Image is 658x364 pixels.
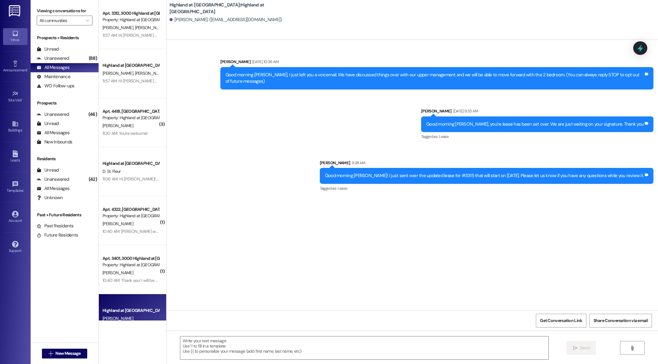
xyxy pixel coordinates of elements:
[103,17,159,23] div: Property: Highland at [GEOGRAPHIC_DATA]
[103,108,159,115] div: Apt. 4418, [GEOGRAPHIC_DATA] at [GEOGRAPHIC_DATA]
[31,212,99,218] div: Past + Future Residents
[103,160,159,167] div: Highland at [GEOGRAPHIC_DATA]
[630,346,634,351] i: 
[103,270,133,275] span: [PERSON_NAME]
[37,46,59,52] div: Unread
[103,221,133,226] span: [PERSON_NAME]
[103,78,640,84] div: 11:57 AM: Hi [PERSON_NAME] & [PERSON_NAME]! I wanted to see if you would like to remain opted in ...
[48,351,53,356] i: 
[37,64,69,71] div: All Messages
[103,70,135,76] span: [PERSON_NAME]
[103,278,207,283] div: 10:40 AM: Thank you! I will be by to get them this afternoon
[37,83,74,89] div: WO Follow-ups
[37,223,74,229] div: Past Residents
[350,160,365,166] div: 9:28 AM
[86,18,89,23] i: 
[251,59,279,65] div: [DATE] 10:36 AM
[31,35,99,41] div: Prospects + Residents
[103,229,574,234] div: 10:40 AM: [PERSON_NAME] went up to the fourth floor to see what that racket was and see that they...
[103,123,133,128] span: [PERSON_NAME]
[103,206,159,213] div: Apt. 4322, [GEOGRAPHIC_DATA] at [GEOGRAPHIC_DATA]
[37,120,59,127] div: Unread
[39,16,83,25] input: All communities
[37,195,63,201] div: Unknown
[37,232,78,238] div: Future Residents
[3,179,28,195] a: Templates •
[3,28,28,45] a: Inbox
[3,89,28,105] a: Site Visit •
[421,132,653,141] div: Tagged as:
[320,160,653,168] div: [PERSON_NAME]
[3,149,28,165] a: Leads
[135,70,165,76] span: [PERSON_NAME]
[226,72,644,85] div: Good morning [PERSON_NAME], I just left you a voicemail. We have discussed things over with our u...
[3,239,28,256] a: Support
[37,176,69,183] div: Unanswered
[103,176,612,182] div: 11:06 AM: Hi [PERSON_NAME]! Your application is approved and I wanted to touch base to confirm yo...
[439,134,449,139] span: Lease
[325,173,644,179] div: Good morning [PERSON_NAME]! I just sent over the updated lease for #3315 that will start on [DATE...
[573,346,578,351] i: 
[540,317,582,324] span: Get Conversation Link
[426,121,644,127] div: Good morning [PERSON_NAME], you're lease has been set over. We are just waiting on your signature...
[22,97,23,101] span: •
[103,62,159,69] div: Highland at [GEOGRAPHIC_DATA]
[135,25,165,30] span: [PERSON_NAME]
[452,108,478,114] div: [DATE] 9:33 AM
[37,74,70,80] div: Maintenance
[170,17,282,23] div: [PERSON_NAME]. ([EMAIL_ADDRESS][DOMAIN_NAME])
[103,131,148,136] div: 11:20 AM: You're welcome!
[103,169,121,174] span: D. St. Fleur
[170,2,292,15] b: Highland at [GEOGRAPHIC_DATA]: Highland at [GEOGRAPHIC_DATA]
[103,32,640,38] div: 11:57 AM: Hi [PERSON_NAME] & [PERSON_NAME]! I wanted to see if you would like to remain opted in ...
[589,314,652,328] button: Share Conversation via email
[55,350,80,357] span: New Message
[536,314,586,328] button: Get Conversation Link
[103,316,133,321] span: [PERSON_NAME]
[103,255,159,262] div: Apt. 3401, 3000 Highland at [GEOGRAPHIC_DATA]
[103,307,159,314] div: Highland at [GEOGRAPHIC_DATA]
[31,156,99,162] div: Residents
[103,213,159,219] div: Property: Highland at [GEOGRAPHIC_DATA]
[103,115,159,121] div: Property: Highland at [GEOGRAPHIC_DATA]
[338,186,347,191] span: Lease
[220,59,653,67] div: [PERSON_NAME]
[42,349,87,358] button: New Message
[37,55,69,62] div: Unanswered
[566,341,596,355] button: Send
[27,67,28,71] span: •
[31,100,99,106] div: Prospects
[37,167,59,173] div: Unread
[103,262,159,268] div: Property: Highland at [GEOGRAPHIC_DATA]
[87,110,99,119] div: (46)
[9,5,21,17] img: ResiDesk Logo
[580,345,589,351] span: Send
[421,108,653,116] div: [PERSON_NAME]
[320,184,653,193] div: Tagged as:
[593,317,648,324] span: Share Conversation via email
[103,25,135,30] span: [PERSON_NAME]
[37,139,72,145] div: New Inbounds
[37,130,69,136] div: All Messages
[3,209,28,226] a: Account
[3,119,28,135] a: Buildings
[37,185,69,192] div: All Messages
[87,175,99,184] div: (42)
[87,54,99,63] div: (88)
[103,10,159,17] div: Apt. 3312, 3000 Highland at [GEOGRAPHIC_DATA]
[37,111,69,118] div: Unanswered
[37,6,92,16] label: Viewing conversations for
